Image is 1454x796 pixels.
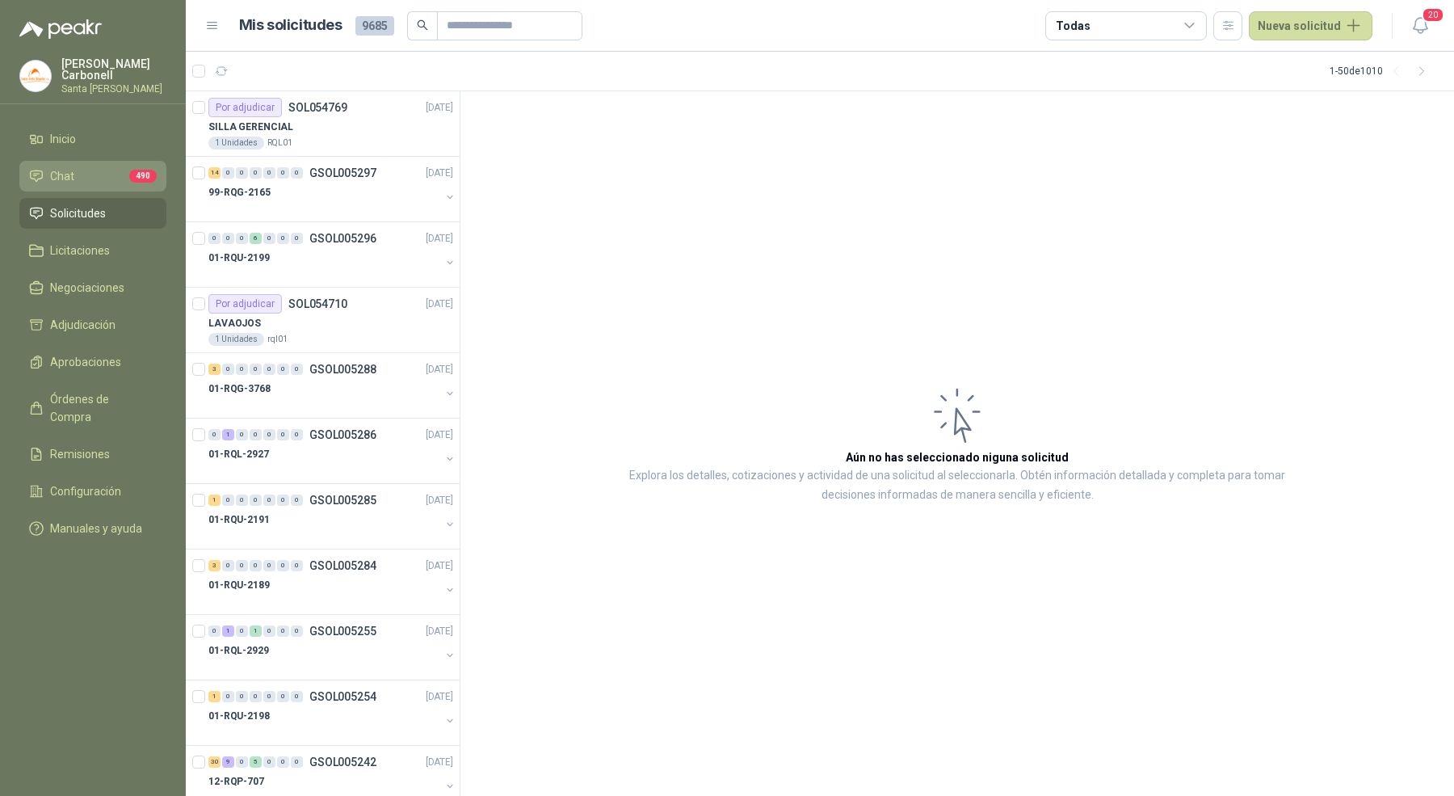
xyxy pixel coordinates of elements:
a: 0 1 0 0 0 0 0 GSOL005286[DATE] 01-RQL-2927 [208,425,456,477]
div: 0 [250,167,262,179]
p: SOL054769 [288,102,347,113]
div: 0 [291,364,303,375]
p: SILLA GERENCIAL [208,120,293,135]
div: 0 [250,364,262,375]
div: 0 [263,691,275,702]
h1: Mis solicitudes [239,14,342,37]
p: GSOL005286 [309,429,376,440]
div: 5 [250,756,262,768]
a: Licitaciones [19,235,166,266]
div: 0 [236,691,248,702]
p: GSOL005285 [309,495,376,506]
span: 20 [1422,7,1444,23]
a: Órdenes de Compra [19,384,166,432]
div: 0 [263,625,275,637]
a: Manuales y ayuda [19,513,166,544]
div: 0 [236,233,248,244]
p: [DATE] [426,362,453,377]
div: 0 [263,429,275,440]
span: Manuales y ayuda [50,520,142,537]
p: 01-RQU-2191 [208,512,270,528]
div: Todas [1056,17,1090,35]
p: [DATE] [426,427,453,443]
p: GSOL005284 [309,560,376,571]
div: 0 [250,495,262,506]
p: LAVAOJOS [208,316,261,331]
div: 1 [222,429,234,440]
div: 0 [208,233,221,244]
div: 0 [291,429,303,440]
div: 0 [291,167,303,179]
img: Logo peakr [19,19,102,39]
p: 99-RQG-2165 [208,185,271,200]
div: 0 [236,429,248,440]
p: [DATE] [426,755,453,770]
p: GSOL005296 [309,233,376,244]
img: Company Logo [20,61,51,91]
button: 20 [1406,11,1435,40]
a: 3 0 0 0 0 0 0 GSOL005284[DATE] 01-RQU-2189 [208,556,456,608]
div: 0 [263,495,275,506]
div: 1 Unidades [208,333,264,346]
div: 0 [277,756,289,768]
span: Órdenes de Compra [50,390,151,426]
div: 6 [250,233,262,244]
p: [DATE] [426,493,453,508]
p: GSOL005297 [309,167,376,179]
p: [DATE] [426,100,453,116]
div: 0 [263,756,275,768]
p: GSOL005242 [309,756,376,768]
a: 0 1 0 1 0 0 0 GSOL005255[DATE] 01-RQL-2929 [208,621,456,673]
div: 0 [277,429,289,440]
a: Configuración [19,476,166,507]
p: 01-RQL-2929 [208,643,269,659]
div: 0 [250,560,262,571]
a: Remisiones [19,439,166,470]
div: 0 [291,560,303,571]
div: 0 [236,560,248,571]
span: 9685 [355,16,394,36]
div: 0 [263,233,275,244]
div: 30 [208,756,221,768]
span: Solicitudes [50,204,106,222]
div: 3 [208,560,221,571]
div: 1 Unidades [208,137,264,150]
div: 0 [277,364,289,375]
span: Aprobaciones [50,353,121,371]
p: [DATE] [426,624,453,639]
a: Por adjudicarSOL054769[DATE] SILLA GERENCIAL1 UnidadesRQL01 [186,91,460,157]
div: 1 [222,625,234,637]
div: 0 [277,167,289,179]
div: 0 [291,691,303,702]
h3: Aún no has seleccionado niguna solicitud [846,449,1069,466]
span: Chat [50,167,74,185]
div: 0 [236,364,248,375]
div: 14 [208,167,221,179]
div: 0 [236,495,248,506]
p: GSOL005288 [309,364,376,375]
p: 01-RQU-2199 [208,251,270,266]
p: 01-RQL-2927 [208,447,269,462]
p: [DATE] [426,297,453,312]
div: 0 [291,625,303,637]
span: 490 [129,170,157,183]
div: 0 [291,233,303,244]
span: Licitaciones [50,242,110,259]
a: Por adjudicarSOL054710[DATE] LAVAOJOS1 Unidadesrql01 [186,288,460,353]
p: 01-RQU-2189 [208,578,270,593]
div: 0 [291,495,303,506]
div: 0 [291,756,303,768]
div: 1 [250,625,262,637]
div: 0 [277,625,289,637]
p: [DATE] [426,231,453,246]
a: Aprobaciones [19,347,166,377]
div: 0 [222,167,234,179]
p: SOL054710 [288,298,347,310]
p: Santa [PERSON_NAME] [61,84,166,94]
div: 0 [277,233,289,244]
div: 0 [222,233,234,244]
div: Por adjudicar [208,294,282,314]
div: 1 - 50 de 1010 [1330,58,1435,84]
a: Inicio [19,124,166,154]
div: Por adjudicar [208,98,282,117]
